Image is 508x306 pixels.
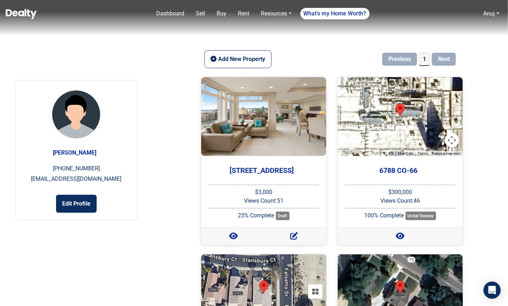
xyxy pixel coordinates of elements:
span: Draft [276,212,290,220]
a: Open this area in Google Maps (opens a new window) [340,147,363,156]
button: Previous [382,53,417,66]
p: [PHONE_NUMBER] [24,164,128,173]
button: Add New Property [204,50,271,68]
p: [EMAIL_ADDRESS][DOMAIN_NAME] [24,175,128,183]
a: Report a map error [432,151,461,155]
span: 1 [419,53,430,66]
img: Google [340,147,363,156]
div: 100% Complete [345,211,456,220]
button: Edit Profile [56,195,97,213]
h5: [STREET_ADDRESS] [205,166,319,175]
button: Next [432,53,456,66]
div: Views Count: 51 [208,197,319,205]
strong: [PERSON_NAME] [53,149,96,156]
a: Sell [193,6,208,21]
div: 25 % Complete [208,211,319,220]
div: Views Count: 46 [345,197,456,205]
span: $3,000 [255,189,272,196]
iframe: BigID CMP Widget [4,284,25,306]
a: Terms (opens in new tab) [417,151,428,155]
img: RackMultipart20250513-9-25raow.jpg [201,77,326,156]
button: Map Data [398,151,413,156]
button: Tilt map [308,284,323,299]
a: Buy [214,6,229,21]
a: Anuj [484,10,495,17]
a: Dashboard [153,6,187,21]
h5: 6788 CO-66 [341,166,456,175]
div: Open Intercom Messenger [484,282,501,299]
a: Rent [235,6,252,21]
a: Resources [258,6,294,21]
img: User Icon [49,88,103,141]
span: Under Review [406,212,436,220]
button: Keyboard shortcuts [389,151,394,156]
a: Anuj [481,6,502,21]
span: $300,000 [388,189,412,196]
img: Dealty - Buy, Sell & Rent Homes [6,9,37,19]
button: Map camera controls [445,133,459,147]
a: What's my Home Worth? [300,8,370,19]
